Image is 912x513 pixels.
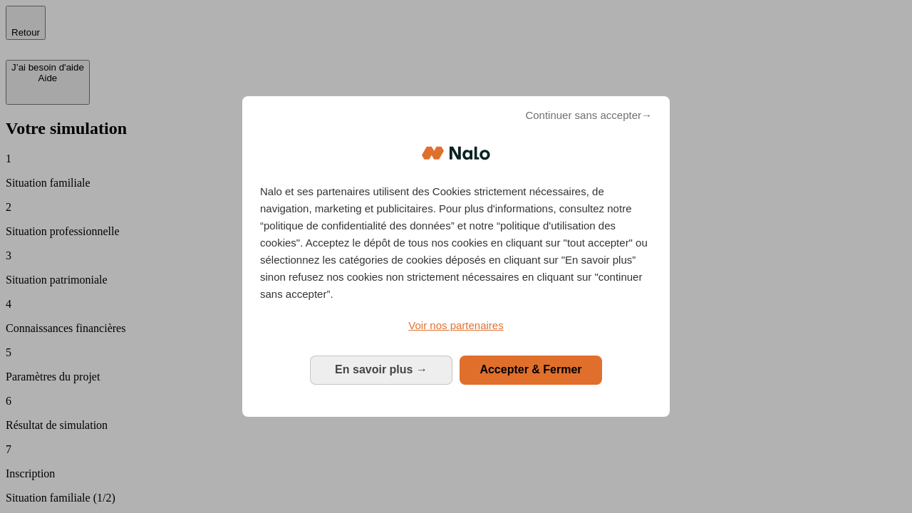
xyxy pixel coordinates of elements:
[408,319,503,331] span: Voir nos partenaires
[480,363,581,375] span: Accepter & Fermer
[260,183,652,303] p: Nalo et ses partenaires utilisent des Cookies strictement nécessaires, de navigation, marketing e...
[242,96,670,416] div: Bienvenue chez Nalo Gestion du consentement
[260,317,652,334] a: Voir nos partenaires
[460,356,602,384] button: Accepter & Fermer: Accepter notre traitement des données et fermer
[310,356,452,384] button: En savoir plus: Configurer vos consentements
[422,132,490,175] img: Logo
[335,363,427,375] span: En savoir plus →
[525,107,652,124] span: Continuer sans accepter→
